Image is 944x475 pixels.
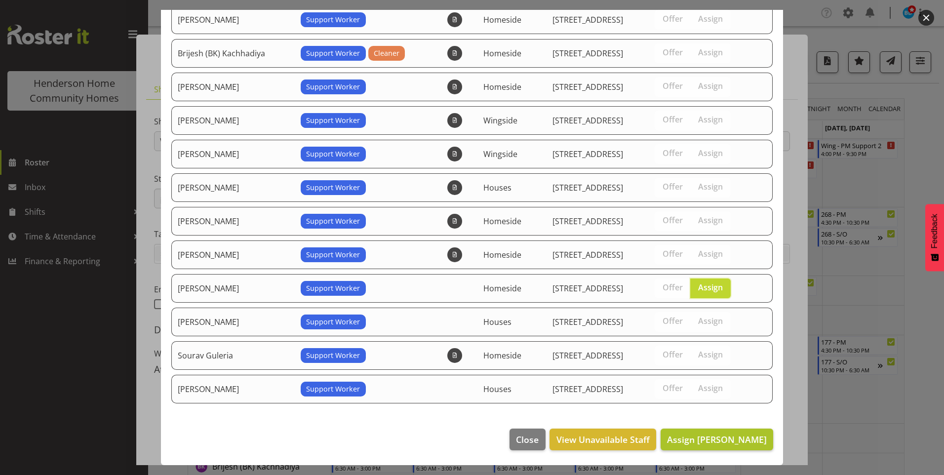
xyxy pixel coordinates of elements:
span: Support Worker [306,115,360,126]
span: Offer [663,350,683,359]
span: Close [516,433,539,446]
span: Houses [483,182,511,193]
td: [PERSON_NAME] [171,5,295,34]
span: [STREET_ADDRESS] [552,182,623,193]
span: Offer [663,115,683,124]
span: Assign [698,14,723,24]
td: [PERSON_NAME] [171,106,295,135]
span: Homeside [483,81,521,92]
span: Support Worker [306,48,360,59]
button: Assign [PERSON_NAME] [661,429,773,450]
span: Support Worker [306,249,360,260]
span: Homeside [483,48,521,59]
span: Assign [698,249,723,259]
span: Offer [663,383,683,393]
span: [STREET_ADDRESS] [552,14,623,25]
span: Support Worker [306,283,360,294]
span: Offer [663,47,683,57]
span: Assign [698,316,723,326]
span: Homeside [483,249,521,260]
span: Offer [663,14,683,24]
span: Assign [698,148,723,158]
span: View Unavailable Staff [556,433,650,446]
span: Offer [663,182,683,192]
span: Support Worker [306,317,360,327]
span: Assign [698,282,723,292]
button: View Unavailable Staff [550,429,656,450]
span: Support Worker [306,384,360,395]
span: [STREET_ADDRESS] [552,317,623,327]
span: [STREET_ADDRESS] [552,249,623,260]
span: Assign [698,383,723,393]
span: [STREET_ADDRESS] [552,216,623,227]
td: [PERSON_NAME] [171,375,295,403]
span: Offer [663,316,683,326]
td: [PERSON_NAME] [171,140,295,168]
span: Assign [PERSON_NAME] [667,434,767,445]
td: [PERSON_NAME] [171,274,295,303]
td: [PERSON_NAME] [171,207,295,236]
span: Feedback [930,214,939,248]
span: Support Worker [306,182,360,193]
span: Support Worker [306,14,360,25]
span: Houses [483,384,511,395]
span: Wingside [483,115,517,126]
span: [STREET_ADDRESS] [552,384,623,395]
span: Offer [663,215,683,225]
td: Sourav Guleria [171,341,295,370]
span: Assign [698,215,723,225]
td: [PERSON_NAME] [171,308,295,336]
span: [STREET_ADDRESS] [552,81,623,92]
span: Offer [663,282,683,292]
span: Support Worker [306,350,360,361]
span: [STREET_ADDRESS] [552,350,623,361]
span: Houses [483,317,511,327]
span: Offer [663,148,683,158]
span: Offer [663,81,683,91]
span: Assign [698,115,723,124]
button: Feedback - Show survey [925,204,944,271]
span: Homeside [483,14,521,25]
span: [STREET_ADDRESS] [552,48,623,59]
span: Wingside [483,149,517,159]
span: Homeside [483,216,521,227]
span: [STREET_ADDRESS] [552,283,623,294]
span: Offer [663,249,683,259]
span: Assign [698,47,723,57]
span: Homeside [483,350,521,361]
span: Support Worker [306,216,360,227]
span: Homeside [483,283,521,294]
span: Assign [698,182,723,192]
td: [PERSON_NAME] [171,173,295,202]
td: [PERSON_NAME] [171,240,295,269]
td: [PERSON_NAME] [171,73,295,101]
span: Assign [698,81,723,91]
td: Brijesh (BK) Kachhadiya [171,39,295,68]
span: Support Worker [306,81,360,92]
span: Assign [698,350,723,359]
span: Cleaner [374,48,399,59]
button: Close [510,429,545,450]
span: [STREET_ADDRESS] [552,115,623,126]
span: [STREET_ADDRESS] [552,149,623,159]
span: Support Worker [306,149,360,159]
